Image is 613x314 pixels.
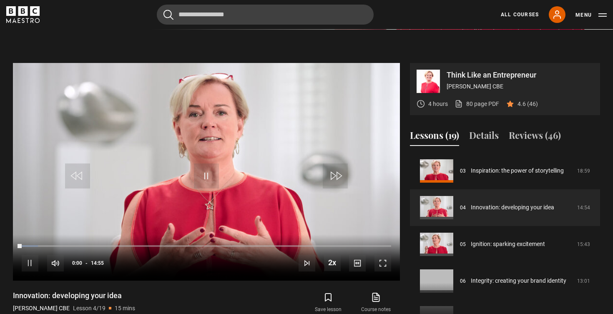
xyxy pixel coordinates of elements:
p: [PERSON_NAME] CBE [447,82,593,91]
button: Submit the search query [163,10,173,20]
button: Captions [349,255,366,271]
a: Ignition: sparking excitement [471,240,545,249]
a: Inspiration: the power of storytelling [471,166,564,175]
svg: BBC Maestro [6,6,40,23]
p: Think Like an Entrepreneur [447,71,593,79]
p: Lesson 4/19 [73,304,106,313]
button: Next Lesson [299,255,315,271]
a: All Courses [501,11,539,18]
button: Mute [47,255,64,271]
a: 80 page PDF [455,100,499,108]
button: Toggle navigation [575,11,607,19]
p: 15 mins [115,304,135,313]
button: Pause [22,255,38,271]
a: Innovation: developing your idea [471,203,554,212]
button: Lessons (19) [410,128,459,146]
button: Playback Rate [324,254,341,271]
button: Reviews (46) [509,128,561,146]
input: Search [157,5,374,25]
video-js: Video Player [13,63,400,281]
span: 14:55 [91,256,104,271]
span: - [85,260,88,266]
button: Details [469,128,499,146]
a: Integrity: creating your brand identity [471,276,566,285]
p: 4 hours [428,100,448,108]
p: [PERSON_NAME] CBE [13,304,70,313]
button: Fullscreen [374,255,391,271]
span: 0:00 [72,256,82,271]
div: Progress Bar [22,245,391,247]
h1: Innovation: developing your idea [13,291,135,301]
p: 4.6 (46) [518,100,538,108]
